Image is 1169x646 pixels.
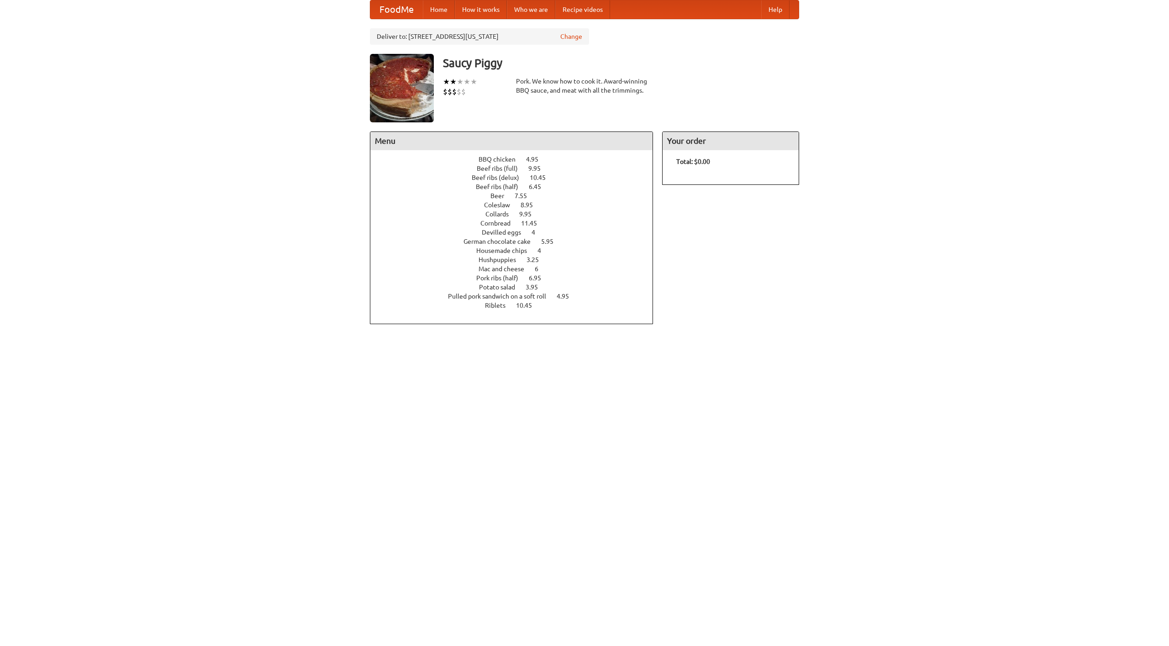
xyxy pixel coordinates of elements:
span: 5.95 [541,238,563,245]
span: 3.25 [527,256,548,263]
h4: Menu [370,132,653,150]
li: ★ [470,77,477,87]
span: Hushpuppies [479,256,525,263]
a: Beef ribs (delux) 10.45 [472,174,563,181]
span: 9.95 [519,210,541,218]
span: Beef ribs (delux) [472,174,528,181]
span: German chocolate cake [463,238,540,245]
li: $ [448,87,452,97]
li: $ [461,87,466,97]
div: Deliver to: [STREET_ADDRESS][US_STATE] [370,28,589,45]
span: 6.95 [529,274,550,282]
span: Cornbread [480,220,520,227]
a: Mac and cheese 6 [479,265,555,273]
span: 6 [535,265,548,273]
a: Coleslaw 8.95 [484,201,550,209]
a: Pulled pork sandwich on a soft roll 4.95 [448,293,586,300]
li: $ [452,87,457,97]
li: ★ [457,77,463,87]
span: 6.45 [529,183,550,190]
a: Pork ribs (half) 6.95 [476,274,558,282]
a: Potato salad 3.95 [479,284,555,291]
span: 8.95 [521,201,542,209]
a: FoodMe [370,0,423,19]
span: 9.95 [528,165,550,172]
a: Beef ribs (half) 6.45 [476,183,558,190]
li: $ [457,87,461,97]
span: Housemade chips [476,247,536,254]
span: 4.95 [557,293,578,300]
a: Help [761,0,790,19]
a: Who we are [507,0,555,19]
a: Hushpuppies 3.25 [479,256,556,263]
a: How it works [455,0,507,19]
span: 3.95 [526,284,547,291]
div: Pork. We know how to cook it. Award-winning BBQ sauce, and meat with all the trimmings. [516,77,653,95]
span: Pork ribs (half) [476,274,527,282]
li: ★ [450,77,457,87]
span: Beef ribs (full) [477,165,527,172]
a: German chocolate cake 5.95 [463,238,570,245]
a: Housemade chips 4 [476,247,558,254]
li: $ [443,87,448,97]
a: Collards 9.95 [485,210,548,218]
a: Beer 7.55 [490,192,544,200]
span: 4.95 [526,156,548,163]
a: Change [560,32,582,41]
a: Home [423,0,455,19]
li: ★ [443,77,450,87]
a: Devilled eggs 4 [482,229,552,236]
span: 7.55 [515,192,536,200]
span: Beer [490,192,513,200]
b: Total: $0.00 [676,158,710,165]
span: Beef ribs (half) [476,183,527,190]
a: Recipe videos [555,0,610,19]
span: 4 [532,229,544,236]
span: Pulled pork sandwich on a soft roll [448,293,555,300]
span: Mac and cheese [479,265,533,273]
a: BBQ chicken 4.95 [479,156,555,163]
span: BBQ chicken [479,156,525,163]
span: Devilled eggs [482,229,530,236]
span: Potato salad [479,284,524,291]
li: ★ [463,77,470,87]
img: angular.jpg [370,54,434,122]
a: Riblets 10.45 [485,302,549,309]
span: 10.45 [530,174,555,181]
span: Collards [485,210,518,218]
h3: Saucy Piggy [443,54,799,72]
h4: Your order [663,132,799,150]
span: Riblets [485,302,515,309]
span: 11.45 [521,220,546,227]
span: Coleslaw [484,201,519,209]
span: 10.45 [516,302,541,309]
a: Beef ribs (full) 9.95 [477,165,558,172]
span: 4 [537,247,550,254]
a: Cornbread 11.45 [480,220,554,227]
